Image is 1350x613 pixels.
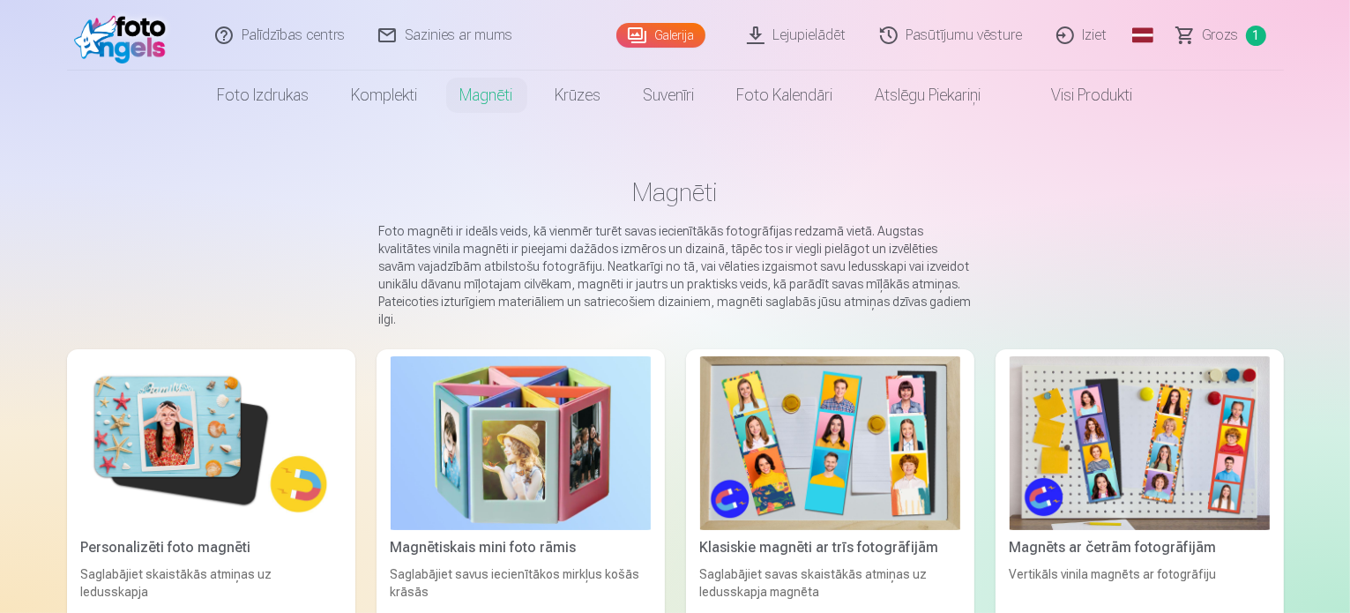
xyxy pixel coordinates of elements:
[1003,565,1277,601] div: Vertikāls vinila magnēts ar fotogrāfiju
[854,71,1003,120] a: Atslēgu piekariņi
[1203,25,1239,46] span: Grozs
[74,565,348,601] div: Saglabājiet skaistākās atmiņas uz ledusskapja
[1010,356,1270,530] img: Magnēts ar četrām fotogrāfijām
[1246,26,1266,46] span: 1
[693,565,967,601] div: Saglabājiet savas skaistākās atmiņas uz ledusskapja magnēta
[716,71,854,120] a: Foto kalendāri
[384,565,658,601] div: Saglabājiet savus iecienītākos mirkļus košās krāsās
[74,7,175,64] img: /fa1
[74,537,348,558] div: Personalizēti foto magnēti
[197,71,331,120] a: Foto izdrukas
[1003,537,1277,558] div: Magnēts ar četrām fotogrāfijām
[616,23,705,48] a: Galerija
[384,537,658,558] div: Magnētiskais mini foto rāmis
[331,71,439,120] a: Komplekti
[391,356,651,530] img: Magnētiskais mini foto rāmis
[1003,71,1154,120] a: Visi produkti
[81,176,1270,208] h1: Magnēti
[81,356,341,530] img: Personalizēti foto magnēti
[700,356,960,530] img: Klasiskie magnēti ar trīs fotogrāfijām
[693,537,967,558] div: Klasiskie magnēti ar trīs fotogrāfijām
[623,71,716,120] a: Suvenīri
[439,71,534,120] a: Magnēti
[534,71,623,120] a: Krūzes
[379,222,972,328] p: Foto magnēti ir ideāls veids, kā vienmēr turēt savas iecienītākās fotogrāfijas redzamā vietā. Aug...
